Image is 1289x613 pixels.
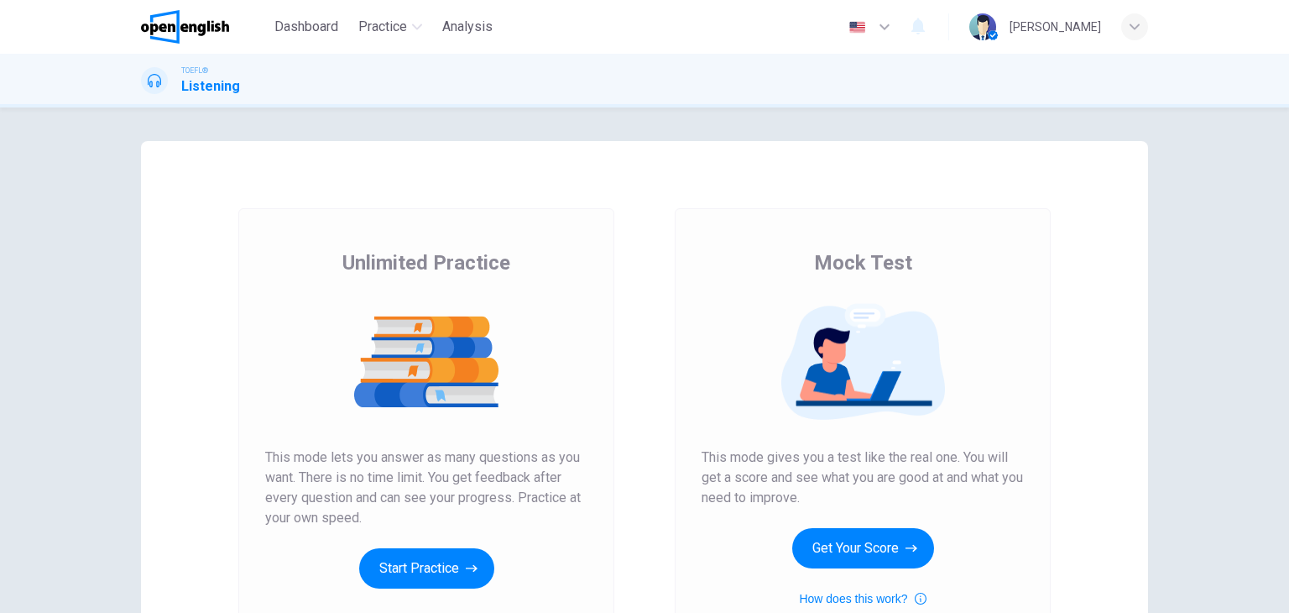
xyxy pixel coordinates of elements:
[814,249,912,276] span: Mock Test
[847,21,868,34] img: en
[342,249,510,276] span: Unlimited Practice
[141,10,268,44] a: OpenEnglish logo
[274,17,338,37] span: Dashboard
[442,17,493,37] span: Analysis
[799,589,926,609] button: How does this work?
[358,17,407,37] span: Practice
[1010,17,1101,37] div: [PERSON_NAME]
[265,448,587,528] span: This mode lets you answer as many questions as you want. There is no time limit. You get feedback...
[792,528,934,568] button: Get Your Score
[702,448,1024,508] span: This mode gives you a test like the real one. You will get a score and see what you are good at a...
[359,548,494,589] button: Start Practice
[181,65,208,76] span: TOEFL®
[181,76,240,97] h1: Listening
[436,12,499,42] button: Analysis
[141,10,229,44] img: OpenEnglish logo
[352,12,429,42] button: Practice
[969,13,996,40] img: Profile picture
[268,12,345,42] button: Dashboard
